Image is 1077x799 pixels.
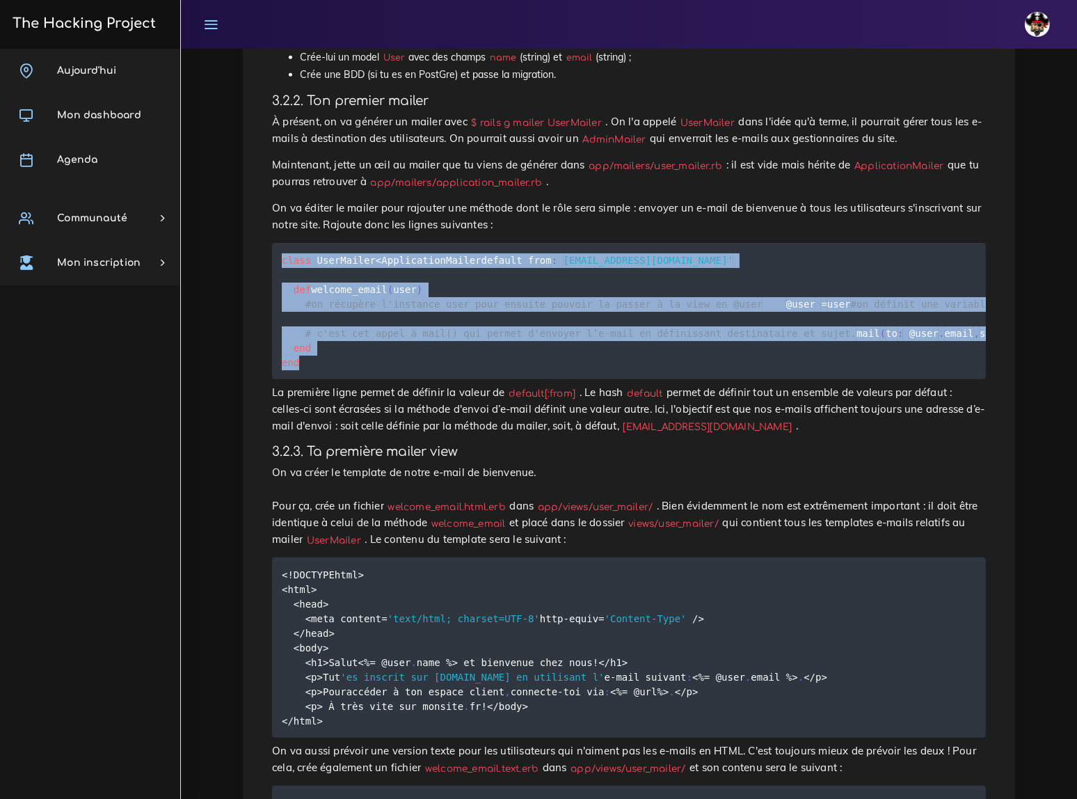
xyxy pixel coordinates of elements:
[909,327,939,338] span: @user
[299,627,305,638] span: /
[704,671,710,682] span: =
[294,283,311,294] span: def
[272,113,986,147] p: À présent, on va générer un mailer avec . On l'a appelé dans l'idée qu'à terme, il pourrait gérer...
[379,51,408,65] code: User
[282,356,299,367] span: end
[505,386,580,401] code: default[:from]
[272,93,986,109] h4: 3.2.2. Ton premier mailer
[294,342,311,353] span: end
[303,533,365,548] code: UserMailer
[388,283,393,294] span: (
[323,686,346,697] span: Pour
[939,327,944,338] span: .
[798,671,804,682] span: .
[305,327,856,338] span: # c'est cet appel à mail() qui permet d'envoyer l’e-mail en définissant destinataire et sujet.
[579,132,650,147] code: AdminMailer
[605,612,687,624] span: 'Content-Type'
[427,516,509,531] code: welcome_email
[593,656,598,667] span: !
[687,671,692,682] span: :
[272,464,986,548] p: On va créer le template de notre e-mail de bienvenue. Pour ça, crée un fichier dans . Bien évidem...
[282,254,311,265] span: class
[57,110,141,120] span: Mon dashboard
[745,671,751,682] span: .
[625,516,723,531] code: views/user_mailer/
[57,65,116,76] span: Aujourd'hui
[282,567,827,729] code: < html> <html> <head> <meta content http equiv > < head> <body> <h1> <% name %> et bienvenue chez...
[384,500,510,514] code: welcome_email.html.erb
[300,49,986,66] li: Crée-lui un model avec des champs (string) et (string) ;
[605,686,610,697] span: :
[562,51,596,65] code: email
[897,327,903,338] span: :
[340,671,604,682] span: 'es inscrit sur [DOMAIN_NAME] en utilisant l'
[534,500,657,514] code: app/views/user_mailer/
[57,258,141,268] span: Mon inscription
[786,298,815,309] span: @user
[57,213,127,223] span: Communauté
[810,671,815,682] span: /
[272,200,986,233] p: On va éditer le mailer pour rajouter une méthode dont le rôle sera simple : envoyer un e-mail de ...
[623,386,667,401] code: default
[300,66,986,84] li: Crée une BDD (si tu es en PostGre) et passe la migration.
[369,656,375,667] span: =
[619,420,796,434] code: [EMAIL_ADDRESS][DOMAIN_NAME]
[676,116,738,130] code: UserMailer
[317,254,376,265] span: UserMailer
[367,175,546,190] code: app/mailers/application_mailer.rb
[598,612,604,624] span: =
[481,700,487,711] span: !
[567,761,690,776] code: app/views/user_mailer/
[410,656,416,667] span: .
[463,700,469,711] span: .
[605,656,610,667] span: /
[305,298,763,309] span: #on récupère l'instance user pour ensuite pouvoir la passer à la view en @user
[504,686,510,697] span: ,
[272,384,986,434] p: La première ligne permet de définir la valeur de . Le hash permet de définir tout un ensemble de ...
[880,327,886,338] span: (
[57,155,97,165] span: Agenda
[272,157,986,190] p: Maintenant, jette un œil au mailer que tu viens de générer dans : il est vide mais hérite de que ...
[287,715,293,726] span: /
[388,612,540,624] span: 'text/html; charset=UTF-8'
[421,761,543,776] code: welcome_email.text.erb
[294,569,335,580] span: DOCTYPE
[381,254,481,265] span: ApplicationMailer
[585,159,726,173] code: app/mailers/user_mailer.rb
[486,51,520,65] code: name
[8,16,156,31] h3: The Hacking Project
[493,700,498,711] span: /
[821,298,827,309] span: =
[692,612,698,624] span: /
[272,444,986,459] h4: 3.2.3. Ta première mailer view
[564,612,569,624] span: -
[680,686,686,697] span: /
[669,686,674,697] span: .
[552,254,557,265] span: :
[1025,12,1050,37] img: avatar
[610,671,616,682] span: -
[468,116,606,130] code: $ rails g mailer UserMailer
[716,671,745,682] span: @user
[381,656,410,667] span: @user
[564,254,733,265] span: [EMAIL_ADDRESS][DOMAIN_NAME]'
[851,159,948,173] code: ApplicationMailer
[557,686,563,697] span: -
[634,686,657,697] span: @url
[287,569,293,580] span: !
[622,686,628,697] span: =
[328,656,358,667] span: Salut
[272,743,986,776] p: On va aussi prévoir une version texte pour les utilisateurs qui n'aiment pas les e-mails en HTML....
[323,671,335,682] span: Tu
[974,327,980,338] span: ,
[381,612,387,624] span: =
[417,283,422,294] span: )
